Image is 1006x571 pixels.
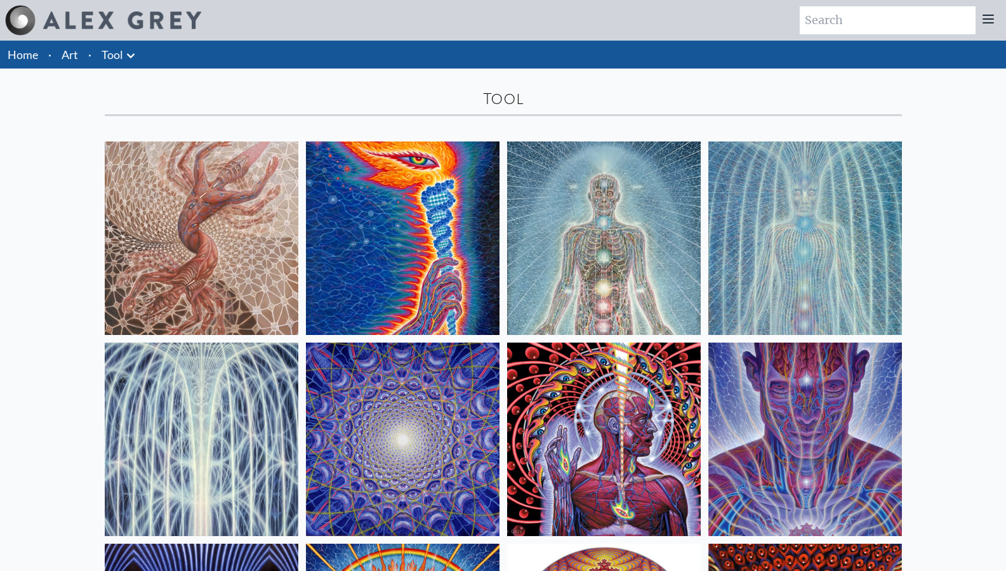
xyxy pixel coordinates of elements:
[62,46,78,63] a: Art
[83,41,96,69] li: ·
[105,89,902,109] div: Tool
[800,6,976,34] input: Search
[708,343,902,536] img: Mystic Eye, 2018, Alex Grey
[8,48,38,62] a: Home
[102,46,123,63] a: Tool
[43,41,56,69] li: ·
